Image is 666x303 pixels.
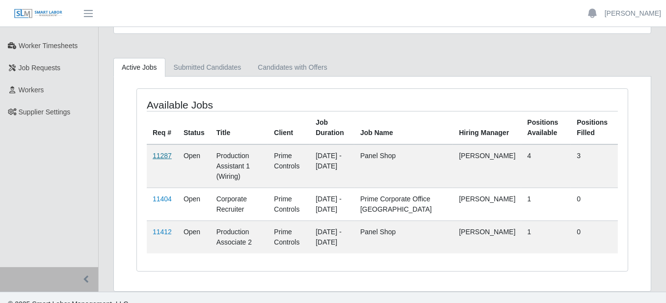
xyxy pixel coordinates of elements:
[268,111,310,144] th: Client
[310,220,354,253] td: [DATE] - [DATE]
[211,188,268,220] td: Corporate Recruiter
[354,111,453,144] th: Job Name
[453,111,521,144] th: Hiring Manager
[165,58,250,77] a: Submitted Candidates
[310,144,354,188] td: [DATE] - [DATE]
[354,144,453,188] td: Panel Shop
[571,220,618,253] td: 0
[521,144,571,188] td: 4
[268,144,310,188] td: Prime Controls
[249,58,335,77] a: Candidates with Offers
[178,220,211,253] td: Open
[521,188,571,220] td: 1
[521,111,571,144] th: Positions Available
[310,111,354,144] th: Job Duration
[571,144,618,188] td: 3
[153,228,172,236] a: 11412
[354,220,453,253] td: Panel Shop
[211,220,268,253] td: Production Associate 2
[453,144,521,188] td: [PERSON_NAME]
[211,111,268,144] th: Title
[178,111,211,144] th: Status
[147,99,335,111] h4: Available Jobs
[178,188,211,220] td: Open
[268,188,310,220] td: Prime Controls
[14,8,63,19] img: SLM Logo
[521,220,571,253] td: 1
[310,188,354,220] td: [DATE] - [DATE]
[354,188,453,220] td: Prime Corporate Office [GEOGRAPHIC_DATA]
[571,111,618,144] th: Positions Filled
[153,195,172,203] a: 11404
[153,152,172,160] a: 11287
[605,8,661,19] a: [PERSON_NAME]
[19,42,78,50] span: Worker Timesheets
[147,111,178,144] th: Req #
[211,144,268,188] td: Production Assistant 1 (Wiring)
[19,108,71,116] span: Supplier Settings
[571,188,618,220] td: 0
[19,86,44,94] span: Workers
[453,220,521,253] td: [PERSON_NAME]
[453,188,521,220] td: [PERSON_NAME]
[113,58,165,77] a: Active Jobs
[178,144,211,188] td: Open
[19,64,61,72] span: Job Requests
[268,220,310,253] td: Prime Controls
